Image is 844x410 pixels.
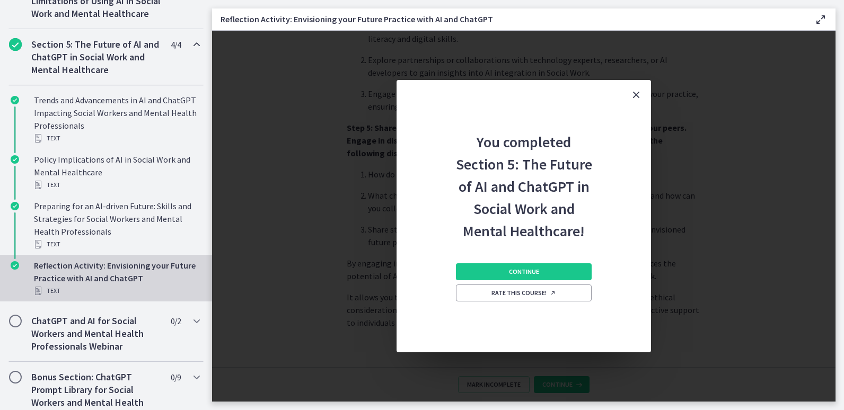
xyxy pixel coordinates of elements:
a: Rate this course! Opens in a new window [456,284,592,301]
span: Continue [509,268,539,276]
div: Text [34,238,199,251]
i: Opens in a new window [550,290,556,296]
div: Trends and Advancements in AI and ChatGPT Impacting Social Workers and Mental Health Professionals [34,94,199,145]
i: Completed [11,155,19,164]
h2: You completed Section 5: The Future of AI and ChatGPT in Social Work and Mental Healthcare! [454,110,594,242]
span: Rate this course! [491,289,556,297]
button: Continue [456,263,592,280]
span: 0 / 2 [171,315,181,327]
i: Completed [9,38,22,51]
span: 4 / 4 [171,38,181,51]
h2: Section 5: The Future of AI and ChatGPT in Social Work and Mental Healthcare [31,38,161,76]
span: 0 / 9 [171,371,181,384]
button: Close [621,80,651,110]
div: Text [34,179,199,191]
i: Completed [11,261,19,270]
i: Completed [11,202,19,210]
div: Policy Implications of AI in Social Work and Mental Healthcare [34,153,199,191]
div: Preparing for an AI-driven Future: Skills and Strategies for Social Workers and Mental Health Pro... [34,200,199,251]
i: Completed [11,96,19,104]
h3: Reflection Activity: Envisioning your Future Practice with AI and ChatGPT [221,13,797,25]
div: Text [34,284,199,297]
div: Reflection Activity: Envisioning your Future Practice with AI and ChatGPT [34,259,199,297]
h2: ChatGPT and AI for Social Workers and Mental Health Professionals Webinar [31,315,161,353]
div: Text [34,132,199,145]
